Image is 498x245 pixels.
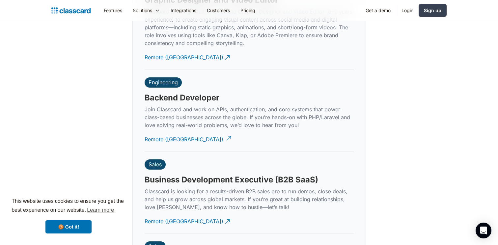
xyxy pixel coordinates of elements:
a: Features [98,3,127,18]
a: Remote ([GEOGRAPHIC_DATA]) [145,48,231,67]
a: dismiss cookie message [45,220,92,233]
a: Integrations [165,3,202,18]
a: Get a demo [360,3,396,18]
a: Customers [202,3,235,18]
div: Solutions [127,3,165,18]
div: Sign up [424,7,441,14]
div: cookieconsent [5,191,132,240]
a: Sign up [419,4,447,17]
div: Remote ([GEOGRAPHIC_DATA]) [145,130,223,143]
div: Sales [149,161,162,168]
span: This website uses cookies to ensure you get the best experience on our website. [12,197,125,215]
a: Remote ([GEOGRAPHIC_DATA]) [145,130,231,149]
a: Remote ([GEOGRAPHIC_DATA]) [145,212,231,231]
div: Remote ([GEOGRAPHIC_DATA]) [145,48,223,61]
div: Solutions [133,7,152,14]
p: Classcard is hiring a full-time remote Graphic Designer and Video Editor (0–2 years experience) t... [145,8,354,47]
div: Open Intercom Messenger [476,223,491,238]
h3: Business Development Executive (B2B SaaS) [145,175,318,185]
a: Pricing [235,3,261,18]
div: Remote ([GEOGRAPHIC_DATA]) [145,212,223,225]
a: home [51,6,91,15]
h3: Backend Developer [145,93,219,103]
p: Join Classcard and work on APIs, authentication, and core systems that power class-based business... [145,105,354,129]
a: learn more about cookies [86,205,115,215]
div: Engineering [149,79,178,86]
a: Login [396,3,419,18]
p: Classcard is looking for a results-driven B2B sales pro to run demos, close deals, and help us gr... [145,187,354,211]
